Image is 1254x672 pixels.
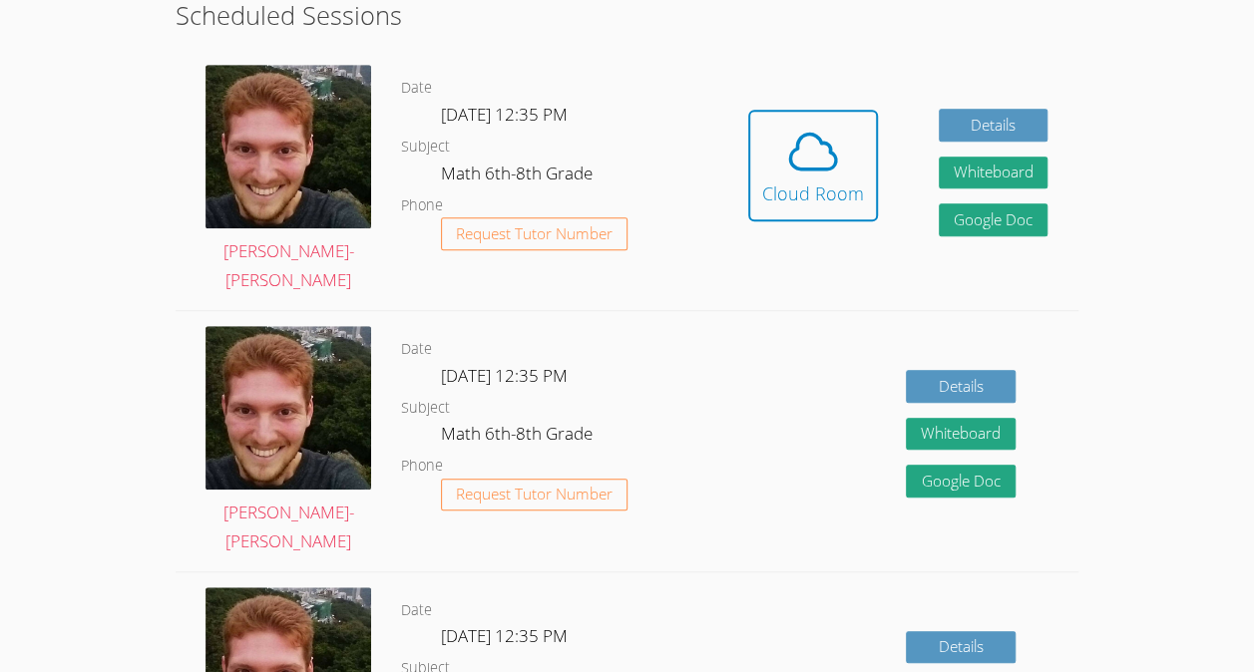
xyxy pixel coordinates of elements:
img: avatar.png [206,326,371,490]
span: [DATE] 12:35 PM [441,103,568,126]
a: Details [939,109,1048,142]
a: Details [906,631,1016,664]
dt: Phone [401,193,443,218]
dd: Math 6th-8th Grade [441,420,597,454]
a: [PERSON_NAME]-[PERSON_NAME] [206,65,371,295]
button: Request Tutor Number [441,217,627,250]
dt: Phone [401,454,443,479]
dt: Date [401,337,432,362]
img: avatar.png [206,65,371,228]
span: [DATE] 12:35 PM [441,364,568,387]
dt: Subject [401,396,450,421]
a: Details [906,370,1016,403]
dd: Math 6th-8th Grade [441,160,597,193]
span: Request Tutor Number [456,487,613,502]
a: Google Doc [906,465,1016,498]
button: Cloud Room [748,110,878,221]
dt: Date [401,598,432,623]
div: Cloud Room [762,179,864,207]
dt: Subject [401,135,450,160]
dt: Date [401,76,432,101]
a: [PERSON_NAME]-[PERSON_NAME] [206,326,371,556]
span: Request Tutor Number [456,226,613,241]
button: Whiteboard [906,418,1016,451]
span: [DATE] 12:35 PM [441,624,568,647]
button: Request Tutor Number [441,479,627,511]
button: Whiteboard [939,157,1048,189]
a: Google Doc [939,203,1048,236]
